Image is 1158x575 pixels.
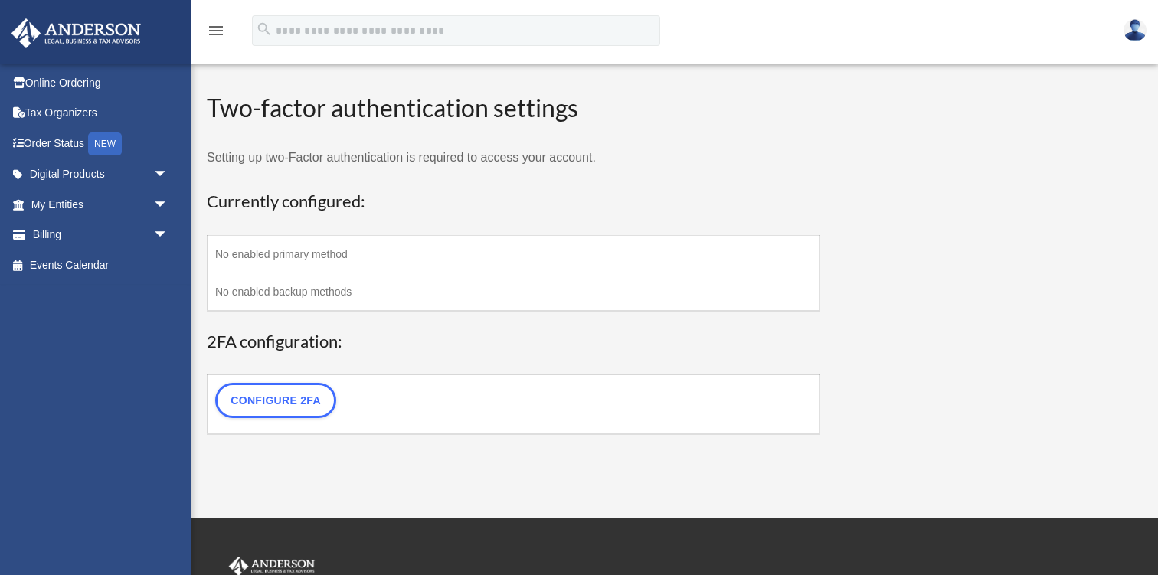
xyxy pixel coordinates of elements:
a: Digital Productsarrow_drop_down [11,159,191,190]
a: Configure 2FA [215,383,336,418]
div: NEW [88,132,122,155]
a: Order StatusNEW [11,128,191,159]
a: Tax Organizers [11,98,191,129]
td: No enabled backup methods [208,273,820,311]
h3: 2FA configuration: [207,330,820,354]
h2: Two-factor authentication settings [207,91,820,126]
img: Anderson Advisors Platinum Portal [7,18,146,48]
a: menu [207,27,225,40]
a: My Entitiesarrow_drop_down [11,189,191,220]
h3: Currently configured: [207,190,820,214]
p: Setting up two-Factor authentication is required to access your account. [207,147,820,168]
a: Billingarrow_drop_down [11,220,191,250]
i: menu [207,21,225,40]
i: search [256,21,273,38]
a: Events Calendar [11,250,191,280]
span: arrow_drop_down [153,189,184,221]
a: Online Ordering [11,67,191,98]
td: No enabled primary method [208,235,820,273]
span: arrow_drop_down [153,159,184,191]
span: arrow_drop_down [153,220,184,251]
